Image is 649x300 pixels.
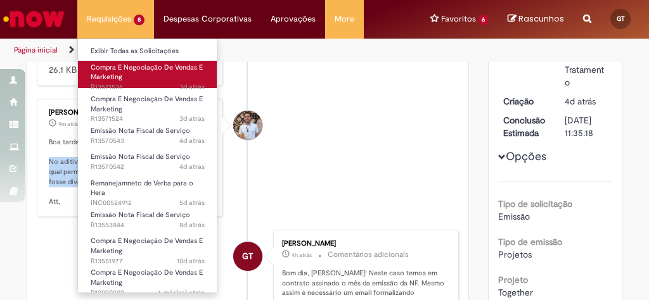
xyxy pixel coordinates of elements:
img: ServiceNow [1,6,67,32]
span: GT [617,15,625,23]
a: No momento, sua lista de rascunhos tem 0 Itens [508,13,564,25]
span: Requisições [87,13,131,25]
span: Despesas Corporativas [164,13,252,25]
span: Projetos [498,249,532,260]
div: Em Tratamento [565,51,608,89]
div: [PERSON_NAME] [282,240,446,247]
span: 3d atrás [179,114,205,123]
span: R13571536 [91,82,205,92]
time: 24/09/2025 21:27:41 [179,198,205,208]
b: Projeto [498,274,528,285]
div: [PERSON_NAME] [49,109,212,116]
div: 26/09/2025 13:12:56 [565,95,608,108]
span: 8d atrás [179,220,205,230]
span: 9m atrás [58,120,80,128]
a: Página inicial [14,45,58,55]
dt: Conclusão Estimada [494,114,556,139]
div: Gabriel Duzo Da Cruz [233,111,262,140]
a: Aberto R13571524 : Compra E Negociação De Vendas E Marketing [78,92,217,120]
span: Rascunhos [518,13,564,25]
span: R13553844 [91,220,205,230]
a: Aberto R13570543 : Emissão Nota Fiscal de Serviço [78,124,217,147]
time: 29/09/2025 12:14:03 [292,251,312,259]
span: Compra E Negociação De Vendas E Marketing [91,236,203,256]
span: Favoritos [441,13,476,25]
span: R12920292 [91,288,205,298]
span: 4d atrás [565,96,596,107]
b: Tipo de emissão [498,236,562,247]
span: 4d atrás [179,162,205,172]
span: Emissão Nota Fiscal de Serviço [91,210,190,220]
a: Exibir Todas as Solicitações [78,44,217,58]
a: Valor.png [49,51,84,63]
span: More [335,13,354,25]
a: Aberto R13553844 : Emissão Nota Fiscal de Serviço [78,208,217,232]
span: Together [498,287,533,298]
span: 5d atrás [179,198,205,208]
b: Tipo de solicitação [498,198,572,209]
p: Boa tarde Giovana, quanto a o CNPJ OK. No aditivo encontrei o valor igual a solicitação, no qual ... [49,137,212,207]
time: 09/04/2025 14:52:59 [158,288,205,297]
time: 26/09/2025 13:12:56 [565,96,596,107]
span: 8 [134,15,145,25]
span: GT [242,241,253,272]
a: Aberto R13551977 : Compra E Negociação De Vendas E Marketing [78,234,217,261]
span: R13570543 [91,136,205,146]
a: Aberto R13571536 : Compra E Negociação De Vendas E Marketing [78,61,217,88]
a: Aberto R13570542 : Emissão Nota Fiscal de Serviço [78,150,217,173]
span: R13571524 [91,114,205,124]
div: [DATE] 11:35:18 [565,114,608,139]
small: Comentários adicionais [328,249,409,260]
span: R13551977 [91,256,205,266]
span: Compra E Negociação De Vendas E Marketing [91,63,203,82]
span: R13570542 [91,162,205,172]
ul: Trilhas de página [10,39,369,62]
a: Aberto R12920292 : Compra E Negociação De Vendas E Marketing [78,266,217,293]
dt: Criação [494,95,556,108]
a: Aberto INC00524912 : Remanejamneto de Verba para o Hera [78,177,217,204]
span: Emissão Nota Fiscal de Serviço [91,152,190,161]
time: 26/09/2025 13:12:54 [179,162,205,172]
span: INC00524912 [91,198,205,208]
time: 19/09/2025 17:37:51 [177,256,205,266]
time: 26/09/2025 13:12:58 [179,136,205,146]
span: 6 [479,15,489,25]
time: 26/09/2025 16:18:08 [179,114,205,123]
span: Aprovações [271,13,316,25]
span: 6 mês(es) atrás [158,288,205,297]
span: 3d atrás [179,82,205,92]
span: Emissão [498,211,530,222]
div: 26.1 KB [49,51,212,76]
div: Giovana Miquelin Toledo [233,242,262,271]
ul: Requisições [77,38,217,293]
span: Compra E Negociação De Vendas E Marketing [91,268,203,287]
span: 4h atrás [292,251,312,259]
time: 22/09/2025 09:26:02 [179,220,205,230]
span: Emissão Nota Fiscal de Serviço [91,126,190,135]
span: Remanejamneto de Verba para o Hera [91,178,193,198]
span: 10d atrás [177,256,205,266]
span: Compra E Negociação De Vendas E Marketing [91,94,203,114]
time: 29/09/2025 16:04:17 [58,120,80,128]
span: 4d atrás [179,136,205,146]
